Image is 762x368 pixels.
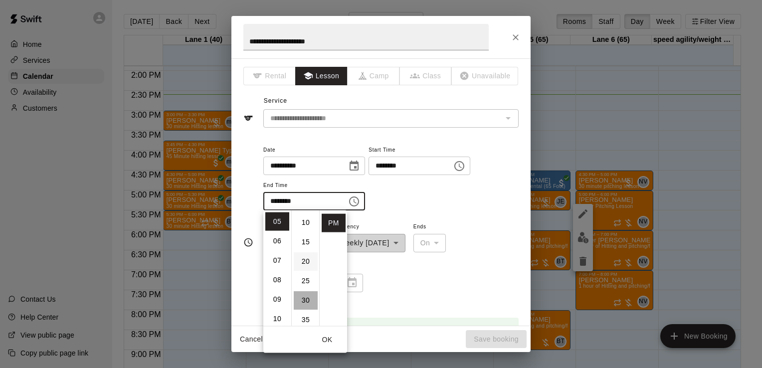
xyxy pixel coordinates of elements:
span: End Time [263,179,365,192]
li: AM [322,194,346,213]
li: 30 minutes [294,291,318,310]
li: 6 hours [265,232,289,250]
svg: Timing [243,237,253,247]
li: 10 minutes [294,213,318,232]
span: The type of an existing booking cannot be changed [452,67,519,85]
ul: Select minutes [291,210,319,326]
li: 20 minutes [294,252,318,271]
li: 5 hours [265,212,289,231]
li: 15 minutes [294,233,318,251]
span: Start Time [369,144,470,157]
span: The type of an existing booking cannot be changed [348,67,400,85]
li: 35 minutes [294,311,318,329]
button: Choose date, selected date is Oct 9, 2025 [344,156,364,176]
div: The service of an existing booking cannot be changed [263,109,519,128]
span: Service [264,97,287,104]
div: On [413,234,446,252]
span: Frequency [332,220,405,234]
button: OK [311,331,343,349]
li: 25 minutes [294,272,318,290]
li: 5 minutes [294,194,318,212]
li: 10 hours [265,310,289,328]
span: Ends [413,220,446,234]
ul: Select hours [263,210,291,326]
button: Choose time, selected time is 5:00 PM [344,191,364,211]
svg: Service [243,113,253,123]
ul: Select meridiem [319,210,347,326]
li: 7 hours [265,251,289,270]
li: 9 hours [265,290,289,309]
button: Cancel [235,330,267,349]
button: Choose time, selected time is 5:00 PM [449,156,469,176]
span: The type of an existing booking cannot be changed [243,67,296,85]
button: Lesson [295,67,348,85]
button: Close [507,28,525,46]
li: PM [322,214,346,232]
span: The type of an existing booking cannot be changed [400,67,452,85]
li: 8 hours [265,271,289,289]
span: Date [263,144,365,157]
